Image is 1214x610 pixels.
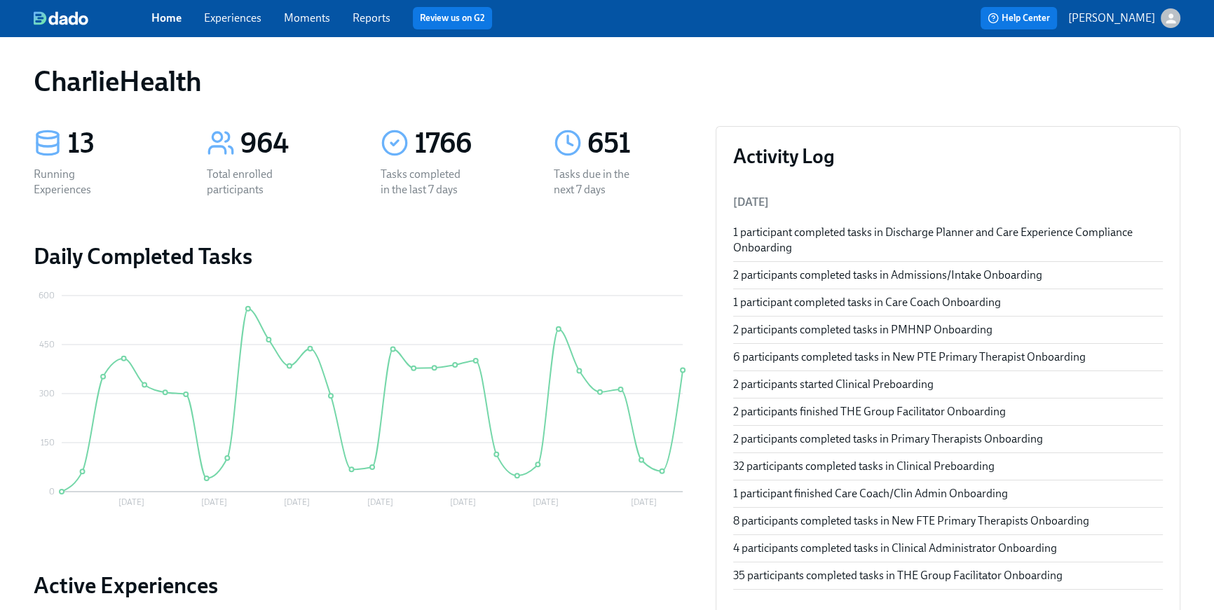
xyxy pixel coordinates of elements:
div: 13 [67,126,173,161]
div: 1 participant completed tasks in Discharge Planner and Care Experience Compliance Onboarding [733,225,1163,256]
div: 964 [240,126,346,161]
button: [PERSON_NAME] [1068,8,1180,28]
tspan: [DATE] [118,497,144,507]
div: Tasks due in the next 7 days [554,167,643,197]
tspan: [DATE] [367,497,393,507]
div: 2 participants started Clinical Preboarding [733,377,1163,392]
div: 1 participant finished Care Coach/Clin Admin Onboarding [733,486,1163,501]
span: [DATE] [733,195,769,209]
a: Moments [284,11,330,25]
div: 32 participants completed tasks in Clinical Preboarding [733,459,1163,474]
a: Review us on G2 [420,11,485,25]
a: Active Experiences [34,571,693,599]
tspan: [DATE] [631,497,657,507]
tspan: [DATE] [533,497,559,507]
h1: CharlieHealth [34,64,202,98]
a: Experiences [204,11,261,25]
a: Reports [353,11,390,25]
div: 651 [587,126,693,161]
tspan: 0 [49,487,55,497]
div: 2 participants completed tasks in Admissions/Intake Onboarding [733,268,1163,283]
div: 8 participants completed tasks in New FTE Primary Therapists Onboarding [733,513,1163,529]
a: Home [151,11,182,25]
tspan: 300 [39,389,55,398]
tspan: 600 [39,291,55,300]
h2: Daily Completed Tasks [34,242,693,270]
tspan: 150 [41,438,55,448]
tspan: [DATE] [201,497,227,507]
h3: Activity Log [733,144,1163,169]
tspan: [DATE] [284,497,310,507]
div: 1766 [414,126,520,161]
div: 1 participant completed tasks in Care Coach Onboarding [733,295,1163,310]
div: Running Experiences [34,167,123,197]
div: 6 participants completed tasks in New PTE Primary Therapist Onboarding [733,349,1163,365]
div: 2 participants finished THE Group Facilitator Onboarding [733,404,1163,420]
div: 2 participants completed tasks in PMHNP Onboarding [733,322,1163,338]
tspan: 450 [39,340,55,349]
div: 4 participants completed tasks in Clinical Administrator Onboarding [733,541,1163,556]
img: dado [34,11,88,25]
a: dado [34,11,151,25]
button: Help Center [981,7,1057,29]
span: Help Center [988,11,1050,25]
div: 35 participants completed tasks in THE Group Facilitator Onboarding [733,568,1163,583]
div: 2 participants completed tasks in Primary Therapists Onboarding [733,431,1163,447]
div: Tasks completed in the last 7 days [381,167,470,197]
p: [PERSON_NAME] [1068,11,1155,26]
tspan: [DATE] [450,497,476,507]
button: Review us on G2 [413,7,492,29]
div: Total enrolled participants [207,167,296,197]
